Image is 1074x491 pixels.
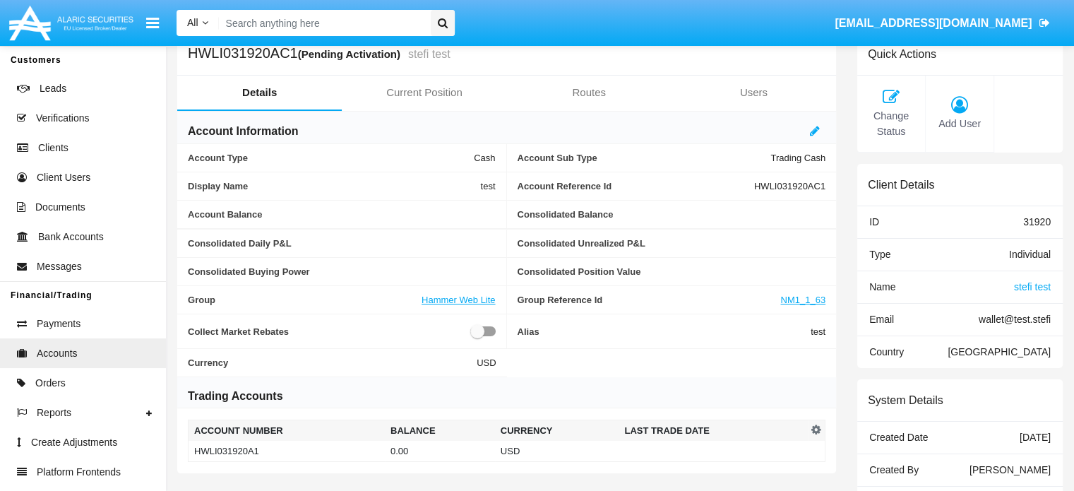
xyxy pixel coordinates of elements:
span: Created Date [869,432,928,443]
a: Routes [507,76,672,110]
a: Details [177,76,342,110]
span: [DATE] [1020,432,1051,443]
span: Add User [933,117,986,132]
span: 31920 [1023,216,1051,227]
span: Payments [37,317,80,331]
span: wallet@test.stefi [979,314,1051,325]
span: Individual [1009,249,1051,260]
span: Group Reference Id [518,295,781,305]
span: Name [869,281,895,292]
span: ID [869,216,879,227]
span: Type [869,249,890,260]
span: Documents [35,200,85,215]
span: stefi test [1014,281,1051,292]
td: 0.00 [385,441,495,462]
span: [EMAIL_ADDRESS][DOMAIN_NAME] [835,17,1032,29]
span: Email [869,314,894,325]
span: Group [188,295,422,305]
small: stefi test [405,49,451,60]
span: Change Status [864,109,918,139]
span: Reports [37,406,71,420]
th: Currency [495,420,619,442]
a: Current Position [342,76,506,110]
span: USD [477,357,496,368]
span: Created By [869,464,919,475]
span: Bank Accounts [38,230,104,244]
span: Trading Cash [770,153,825,163]
th: Account Number [189,420,385,442]
span: test [481,181,496,191]
a: Users [672,76,836,110]
img: Logo image [7,2,136,44]
span: Consolidated Balance [518,209,826,220]
a: Hammer Web Lite [422,295,496,305]
div: (Pending Activation) [298,46,405,62]
span: [GEOGRAPHIC_DATA] [948,346,1051,357]
input: Search [219,10,426,36]
span: All [187,17,198,28]
span: Leads [40,81,66,96]
td: HWLI031920A1 [189,441,385,462]
span: Collect Market Rebates [188,323,470,340]
span: Consolidated Position Value [518,266,826,277]
h5: HWLI031920AC1 [188,46,451,62]
span: [PERSON_NAME] [969,464,1051,475]
h6: Trading Accounts [188,389,283,404]
span: Client Users [37,170,90,185]
span: Orders [35,376,66,391]
span: Display Name [188,181,481,191]
td: USD [495,441,619,462]
span: Messages [37,259,82,274]
h6: Client Details [868,178,934,191]
span: Consolidated Buying Power [188,266,496,277]
span: Alias [518,323,811,340]
h6: Quick Actions [868,47,936,61]
span: Country [869,346,904,357]
span: Consolidated Daily P&L [188,238,496,249]
th: Last Trade Date [619,420,807,442]
span: Account Type [188,153,474,163]
h6: Account Information [188,124,298,139]
span: Cash [474,153,495,163]
h6: System Details [868,394,943,407]
span: Consolidated Unrealized P&L [518,238,826,249]
span: Account Sub Type [518,153,771,163]
a: [EMAIL_ADDRESS][DOMAIN_NAME] [828,4,1056,43]
span: Accounts [37,346,78,361]
span: Platform Frontends [37,465,121,480]
span: Account Balance [188,209,496,220]
span: Create Adjustments [31,435,117,450]
a: All [177,16,219,30]
span: Currency [188,357,477,368]
span: HWLI031920AC1 [754,181,825,191]
span: Account Reference Id [518,181,754,191]
th: Balance [385,420,495,442]
a: NM1_1_63 [780,295,825,305]
span: Clients [38,141,68,155]
span: test [811,323,825,340]
span: Verifications [36,111,89,126]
